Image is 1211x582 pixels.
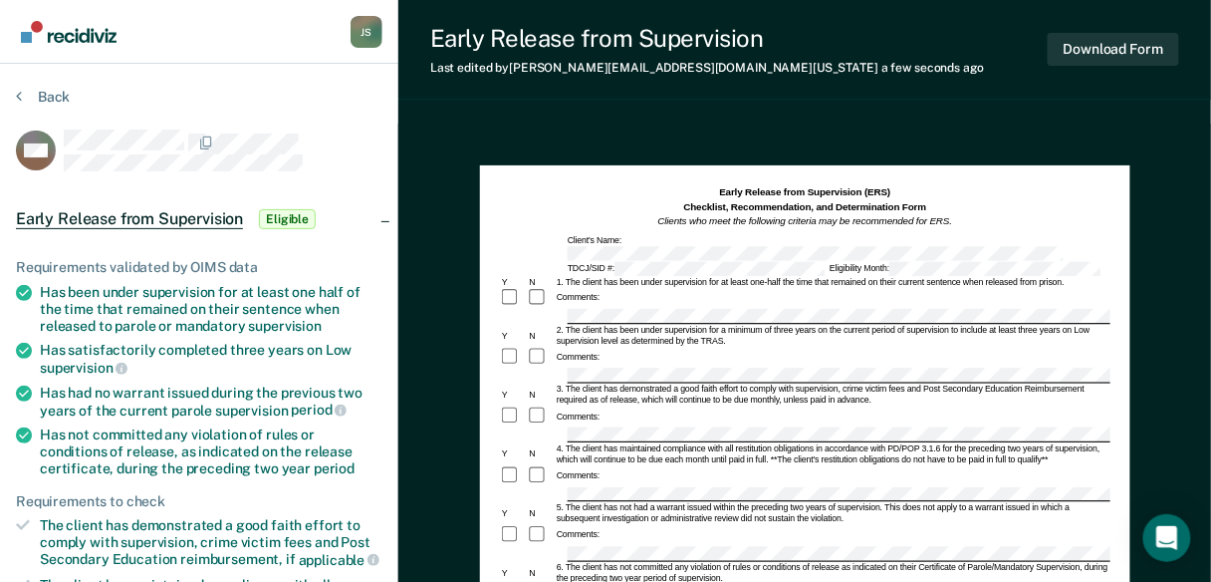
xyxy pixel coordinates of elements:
div: Y [499,391,526,402]
div: Y [499,331,526,342]
div: Comments: [554,530,602,541]
div: The client has demonstrated a good faith effort to comply with supervision, crime victim fees and... [40,517,382,568]
div: Y [499,277,526,288]
div: Y [499,509,526,520]
button: Back [16,88,70,106]
span: supervision [40,360,127,376]
div: 4. The client has maintained compliance with all restitution obligations in accordance with PD/PO... [554,444,1109,466]
div: Y [499,568,526,579]
div: Has been under supervision for at least one half of the time that remained on their sentence when... [40,284,382,334]
div: 5. The client has not had a warrant issued within the preceding two years of supervision. This do... [554,503,1109,525]
div: Open Intercom Messenger [1143,514,1191,562]
span: supervision [249,318,322,334]
button: Download Form [1048,33,1179,66]
div: Early Release from Supervision [430,24,984,53]
span: applicable [299,552,379,568]
div: 1. The client has been under supervision for at least one-half the time that remained on their cu... [554,277,1109,288]
strong: Checklist, Recommendation, and Determination Form [683,201,926,212]
img: Recidiviz [21,21,117,43]
div: Has not committed any violation of rules or conditions of release, as indicated on the release ce... [40,427,382,476]
div: TDCJ/SID #: [565,261,827,275]
div: Requirements validated by OIMS data [16,259,382,276]
div: Has had no warrant issued during the previous two years of the current parole supervision [40,385,382,419]
div: Comments: [554,412,602,423]
span: a few seconds ago [881,61,984,75]
em: Clients who meet the following criteria may be recommended for ERS. [657,216,952,227]
div: Comments: [554,353,602,364]
span: Early Release from Supervision [16,209,243,229]
div: N [527,277,554,288]
div: Last edited by [PERSON_NAME][EMAIL_ADDRESS][DOMAIN_NAME][US_STATE] [430,61,984,75]
div: J S [351,16,382,48]
div: N [527,391,554,402]
strong: Early Release from Supervision (ERS) [719,186,890,197]
button: Profile dropdown button [351,16,382,48]
div: Requirements to check [16,493,382,510]
div: N [527,449,554,460]
div: Y [499,449,526,460]
div: 3. The client has demonstrated a good faith effort to comply with supervision, crime victim fees ... [554,385,1109,407]
div: Comments: [554,293,602,304]
div: Has satisfactorily completed three years on Low [40,342,382,376]
div: Eligibility Month: [828,261,1102,275]
div: Comments: [554,471,602,482]
div: Client's Name: [565,235,1109,260]
div: N [527,568,554,579]
div: N [527,509,554,520]
span: period [314,460,355,476]
div: 2. The client has been under supervision for a minimum of three years on the current period of su... [554,326,1109,348]
div: N [527,331,554,342]
span: Eligible [259,209,316,229]
span: period [291,402,347,418]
